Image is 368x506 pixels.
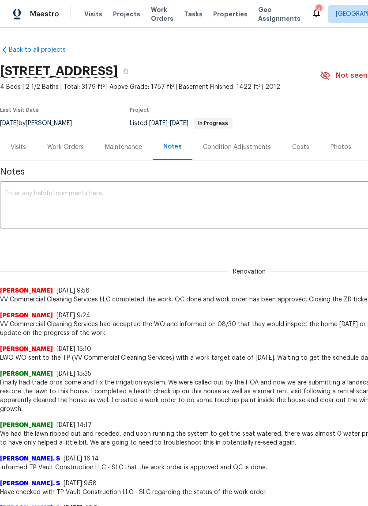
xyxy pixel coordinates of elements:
[228,267,271,276] span: Renovation
[149,120,168,126] span: [DATE]
[151,5,173,23] span: Work Orders
[47,143,84,152] div: Work Orders
[56,312,90,319] span: [DATE] 9:24
[56,371,91,377] span: [DATE] 15:35
[118,63,134,79] button: Copy Address
[163,142,182,151] div: Notes
[56,346,91,352] span: [DATE] 15:10
[258,5,300,23] span: Geo Assignments
[149,120,188,126] span: -
[213,10,248,19] span: Properties
[195,121,232,126] span: In Progress
[64,456,99,462] span: [DATE] 16:14
[113,10,140,19] span: Projects
[64,480,97,487] span: [DATE] 9:58
[315,5,322,14] div: 4
[30,10,59,19] span: Maestro
[56,288,90,294] span: [DATE] 9:58
[292,143,309,152] div: Costs
[56,422,92,428] span: [DATE] 14:17
[170,120,188,126] span: [DATE]
[84,10,102,19] span: Visits
[105,143,142,152] div: Maintenance
[184,11,203,17] span: Tasks
[330,143,351,152] div: Photos
[130,120,233,126] span: Listed
[203,143,271,152] div: Condition Adjustments
[11,143,26,152] div: Visits
[130,107,149,113] span: Project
